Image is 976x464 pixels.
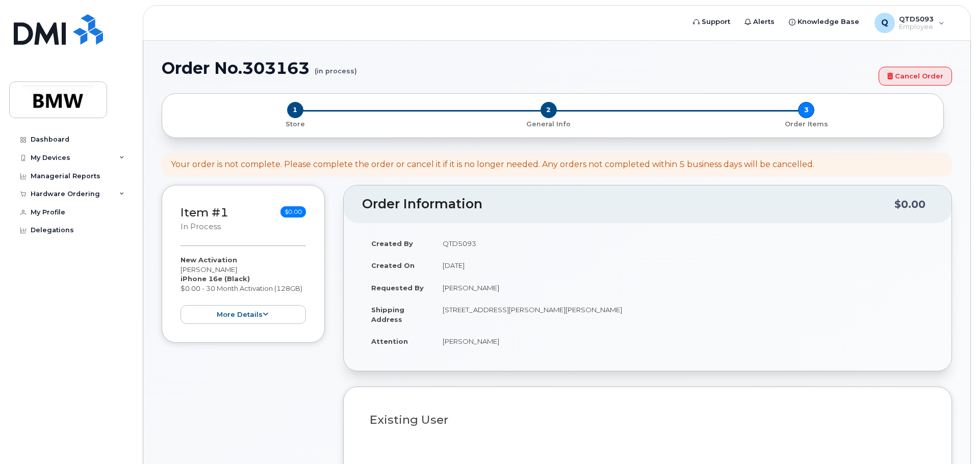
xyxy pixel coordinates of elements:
[541,102,557,118] span: 2
[181,255,306,324] div: [PERSON_NAME] $0.00 - 30 Month Activation (128GB)
[433,232,933,255] td: QTD5093
[181,205,228,220] a: Item #1
[315,59,357,75] small: (in process)
[433,254,933,277] td: [DATE]
[162,59,874,77] h1: Order No.303163
[433,298,933,330] td: [STREET_ADDRESS][PERSON_NAME][PERSON_NAME]
[280,206,306,217] span: $0.00
[371,337,408,345] strong: Attention
[371,239,413,248] strong: Created By
[174,120,416,129] p: Store
[433,277,933,299] td: [PERSON_NAME]
[181,222,221,231] small: in process
[370,414,926,426] h3: Existing User
[181,256,237,264] strong: New Activation
[287,102,303,118] span: 1
[371,284,424,292] strong: Requested By
[171,159,814,171] div: Your order is not complete. Please complete the order or cancel it if it is no longer needed. Any...
[894,195,926,214] div: $0.00
[424,120,673,129] p: General Info
[362,197,894,211] h2: Order Information
[371,306,404,323] strong: Shipping Address
[879,67,952,86] a: Cancel Order
[371,261,415,269] strong: Created On
[170,118,420,129] a: 1 Store
[433,330,933,352] td: [PERSON_NAME]
[181,305,306,324] button: more details
[181,275,250,283] strong: iPhone 16e (Black)
[420,118,677,129] a: 2 General Info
